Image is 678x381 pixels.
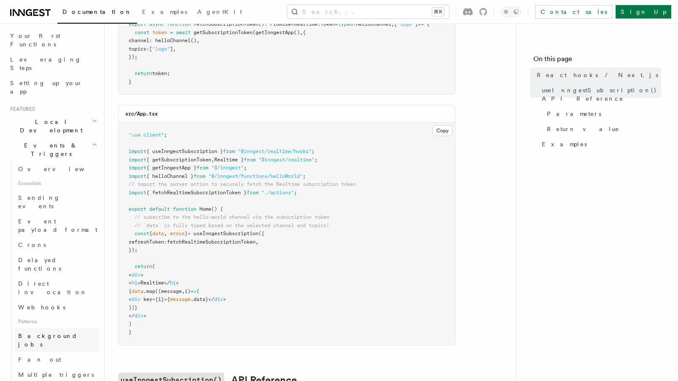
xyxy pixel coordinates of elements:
[140,272,143,278] span: >
[129,247,137,253] span: });
[18,333,78,348] span: Background jobs
[543,106,661,121] a: Parameters
[146,173,194,179] span: { helloChannel }
[317,21,320,27] span: .
[155,38,191,43] span: helloChannel
[152,46,170,52] span: "logs"
[542,140,587,148] span: Examples
[146,165,196,171] span: { getInngestApp }
[15,300,99,315] a: Webhooks
[135,231,149,236] span: const
[129,296,132,302] span: <
[135,263,152,269] span: return
[211,157,214,163] span: ,
[146,190,247,196] span: { fetchRealtimeSubscriptionToken }
[191,38,196,43] span: ()
[196,165,208,171] span: from
[129,272,132,278] span: <
[10,80,83,95] span: Setting up your app
[15,237,99,252] a: Crons
[547,110,601,118] span: Parameters
[256,239,258,245] span: ,
[7,138,99,161] button: Events & Triggers
[433,125,452,136] button: Copy
[15,214,99,237] a: Event payload format
[125,111,158,117] code: src/App.tsx
[146,157,211,163] span: { getSubscriptionToken
[7,28,99,52] a: Your first Functions
[129,157,146,163] span: import
[129,79,132,85] span: }
[129,173,146,179] span: import
[135,313,143,319] span: div
[208,173,303,179] span: "@/inngest/functions/helloWorld"
[542,86,661,103] span: useInngestSubscription() API Reference
[132,296,140,302] span: div
[533,67,661,83] a: React hooks / Next.js
[7,141,92,158] span: Events & Triggers
[155,288,182,294] span: ((message
[132,280,137,286] span: h1
[394,21,397,27] span: [
[129,206,146,212] span: export
[303,173,306,179] span: ;
[15,328,99,352] a: Background jobs
[129,38,149,43] span: channel
[320,21,335,27] span: Token
[223,148,235,154] span: from
[137,280,170,286] span: >Realtime</
[312,148,315,154] span: ;
[129,165,146,171] span: import
[149,46,152,52] span: [
[15,276,99,300] a: Direct invocation
[256,30,294,35] span: getInngestApp
[129,148,146,154] span: import
[15,161,99,177] a: Overview
[129,305,137,311] span: ))}
[194,21,258,27] span: fetchSubscriptionToken
[146,148,223,154] span: { useInngestSubscription }
[258,21,264,27] span: ()
[132,288,143,294] span: data
[616,5,671,19] a: Sign Up
[196,288,199,294] span: (
[135,223,329,228] span: // `data` is fully typed based on the selected channel and topics!
[258,231,264,236] span: ({
[135,214,329,220] span: // subscribe to the hello-world channel via the subscription token
[192,3,247,23] a: AgentKit
[15,190,99,214] a: Sending events
[538,137,661,152] a: Examples
[211,206,223,212] span: () {
[170,231,185,236] span: error
[173,206,196,212] span: function
[152,70,170,76] span: token;
[214,296,223,302] span: div
[142,8,187,15] span: Examples
[238,148,312,154] span: "@inngest/realtime/hooks"
[270,21,291,27] span: Promise
[191,296,214,302] span: .data}</
[176,280,179,286] span: >
[185,288,191,294] span: i)
[143,288,155,294] span: .map
[176,30,191,35] span: await
[18,257,61,272] span: Delayed functions
[7,118,92,134] span: Local Development
[152,263,155,269] span: (
[303,30,306,35] span: {
[185,231,188,236] span: }
[135,70,152,76] span: return
[18,356,61,363] span: Fan out
[223,296,226,302] span: >
[543,121,661,137] a: Return value
[197,8,242,15] span: AgentKit
[173,46,176,52] span: ,
[258,157,315,163] span: "@inngest/realtime"
[129,21,146,27] span: export
[129,132,164,138] span: "use client"
[149,231,152,236] span: {
[129,239,164,245] span: refreshToken
[143,313,146,319] span: >
[155,296,170,302] span: {i}>{
[194,30,253,35] span: getSubscriptionToken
